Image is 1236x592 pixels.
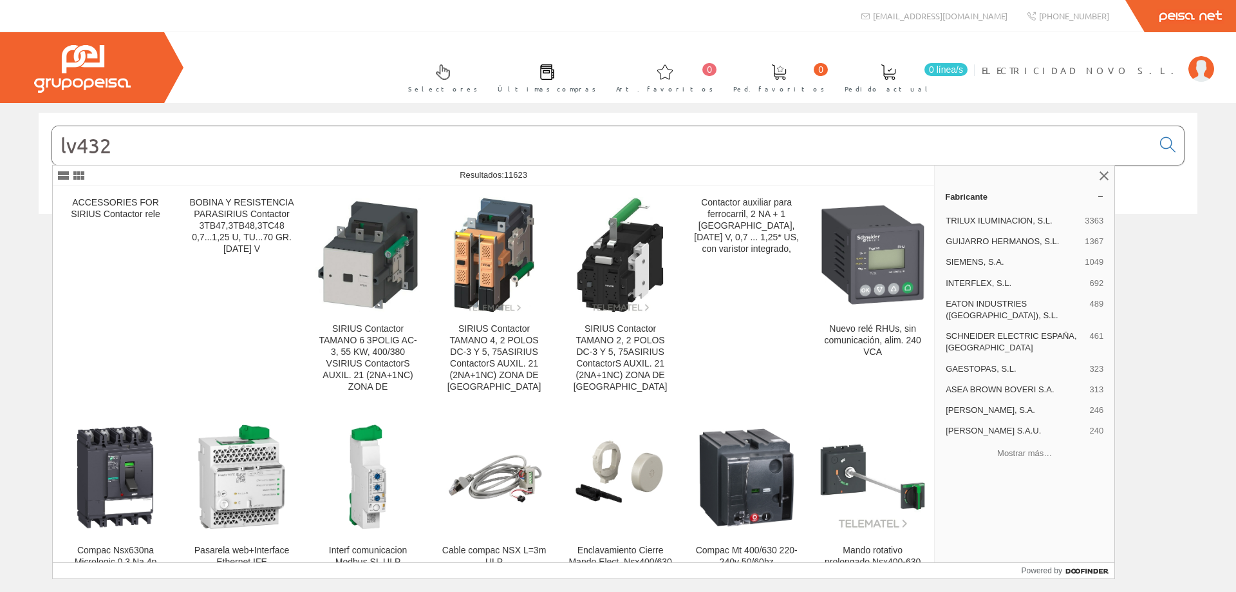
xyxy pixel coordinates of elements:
span: INTERFLEX, S.L. [946,278,1084,289]
a: SIRIUS Contactor TAMANO 4, 2 POLOS DC-3 Y 5, 75ASIRIUS ContactorS AUXIL. 21 (2NA+1NC) ZONA DE TRA... [431,187,557,408]
span: GUIJARRO HERMANOS, S.L. [946,236,1080,247]
span: 323 [1089,363,1103,375]
img: Enclavamiento Cierre Mando Elect. Nsx400/630 [568,425,673,530]
span: [PERSON_NAME] S.A.U. [946,425,1084,437]
span: SCHNEIDER ELECTRIC ESPAÑA, [GEOGRAPHIC_DATA] [946,330,1084,354]
a: SIRIUS Contactor TAMANO 2, 2 POLOS DC-3 Y 5, 75ASIRIUS ContactorS AUXIL. 21 (2NA+1NC) ZONA DE TRA... [557,187,683,408]
span: EATON INDUSTRIES ([GEOGRAPHIC_DATA]), S.L. [946,298,1084,321]
div: BOBINA Y RESISTENCIA PARASIRIUS Contactor 3TB47,3TB48,3TC48 0,7...1,25 U, TU...70 GR. [DATE] V [189,197,294,255]
div: Cable compac NSX L=3m ULP [442,545,547,568]
span: 0 línea/s [924,63,968,76]
div: Nuevo relé RHUs, sin comunicación, alim. 240 VCA [820,323,925,358]
a: Nuevo relé RHUs, sin comunicación, alim. 240 VCA Nuevo relé RHUs, sin comunicación, alim. 240 VCA [810,187,935,408]
div: Enclavamiento Cierre Mando Elect. Nsx400/630 [568,545,673,568]
div: Compac Mt 400/630 220-240v 50/60hz [694,545,799,568]
img: Cable compac NSX L=3m ULP [442,425,547,530]
a: Selectores [395,53,484,100]
span: ELECTRICIDAD NOVO S.L. [982,64,1182,77]
img: Nuevo relé RHUs, sin comunicación, alim. 240 VCA [820,202,925,307]
span: 0 [702,63,716,76]
span: 1049 [1085,256,1103,268]
span: 240 [1089,425,1103,437]
div: SIRIUS Contactor TAMANO 4, 2 POLOS DC-3 Y 5, 75ASIRIUS ContactorS AUXIL. 21 (2NA+1NC) ZONA DE [GE... [442,323,547,393]
span: 0 [814,63,828,76]
div: Pasarela web+Interface Ethernet IFE [189,545,294,568]
div: © Grupo Peisa [39,230,1197,241]
div: SIRIUS Contactor TAMANO 6 3POLIG AC-3, 55 KW, 400/380 VSIRIUS ContactorS AUXIL. 21 (2NA+1NC) ZONA DE [315,323,420,393]
a: BOBINA Y RESISTENCIA PARASIRIUS Contactor 3TB47,3TB48,3TC48 0,7...1,25 U, TU...70 GR. [DATE] V [179,187,304,408]
a: Contactor auxiliar para ferrocarril, 2 NA + 1 [GEOGRAPHIC_DATA], [DATE] V, 0,7 ... 1,25* US, con ... [684,187,809,408]
span: 461 [1089,330,1103,354]
a: Powered by [1022,563,1115,578]
span: 3363 [1085,215,1103,227]
span: [PHONE_NUMBER] [1039,10,1109,21]
img: Interf comunicacion Modbus SL ULP [315,425,420,530]
span: 11623 [504,170,527,180]
img: Compac Nsx630na Micrologic 0.3 Na 4p Seccionado [63,425,168,530]
span: [PERSON_NAME], S.A. [946,405,1084,416]
span: GAESTOPAS, S.L. [946,363,1084,375]
button: Mostrar más… [940,443,1109,464]
span: Últimas compras [498,82,596,95]
span: [EMAIL_ADDRESS][DOMAIN_NAME] [873,10,1007,21]
a: Últimas compras [485,53,603,100]
a: Fabricante [935,186,1114,207]
input: Buscar... [52,126,1152,165]
div: SIRIUS Contactor TAMANO 2, 2 POLOS DC-3 Y 5, 75ASIRIUS ContactorS AUXIL. 21 (2NA+1NC) ZONA DE [GE... [568,323,673,393]
span: SIEMENS, S.A. [946,256,1080,268]
img: Compac Mt 400/630 220-240v 50/60hz [694,425,799,530]
div: Compac Nsx630na Micrologic 0.3 Na 4p Seccionado [63,545,168,580]
img: SIRIUS Contactor TAMANO 4, 2 POLOS DC-3 Y 5, 75ASIRIUS ContactorS AUXIL. 21 (2NA+1NC) ZONA DE TRABAJ [453,197,535,313]
img: Pasarela web+Interface Ethernet IFE [189,425,294,530]
a: SIRIUS Contactor TAMANO 6 3POLIG AC-3, 55 KW, 400/380 VSIRIUS ContactorS AUXIL. 21 (2NA+1NC) ZONA... [305,187,431,408]
span: Powered by [1022,565,1062,577]
img: SIRIUS Contactor TAMANO 6 3POLIG AC-3, 55 KW, 400/380 VSIRIUS ContactorS AUXIL. 21 (2NA+1NC) ZONA DE [315,198,420,312]
a: ACCESSORIES FOR SIRIUS Contactor rele [53,187,178,408]
span: 1367 [1085,236,1103,247]
span: Ped. favoritos [733,82,825,95]
span: ASEA BROWN BOVERI S.A. [946,384,1084,396]
span: 489 [1089,298,1103,321]
div: Contactor auxiliar para ferrocarril, 2 NA + 1 [GEOGRAPHIC_DATA], [DATE] V, 0,7 ... 1,25* US, con ... [694,197,799,255]
span: Art. favoritos [616,82,713,95]
span: TRILUX ILUMINACION, S.L. [946,215,1080,227]
span: Selectores [408,82,478,95]
div: Mando rotativo prolongado Nsx400-630 telescópico [820,545,925,580]
span: Pedido actual [845,82,932,95]
span: 246 [1089,405,1103,416]
span: Resultados: [460,170,527,180]
img: Grupo Peisa [34,45,131,93]
div: Interf comunicacion Modbus SL ULP [315,545,420,568]
span: 313 [1089,384,1103,396]
a: ELECTRICIDAD NOVO S.L. [982,53,1214,66]
div: ACCESSORIES FOR SIRIUS Contactor rele [63,197,168,220]
img: Mando rotativo prolongado Nsx400-630 telescópico [820,425,925,530]
img: SIRIUS Contactor TAMANO 2, 2 POLOS DC-3 Y 5, 75ASIRIUS ContactorS AUXIL. 21 (2NA+1NC) ZONA DE TRABAJ [576,197,664,313]
span: 692 [1089,278,1103,289]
